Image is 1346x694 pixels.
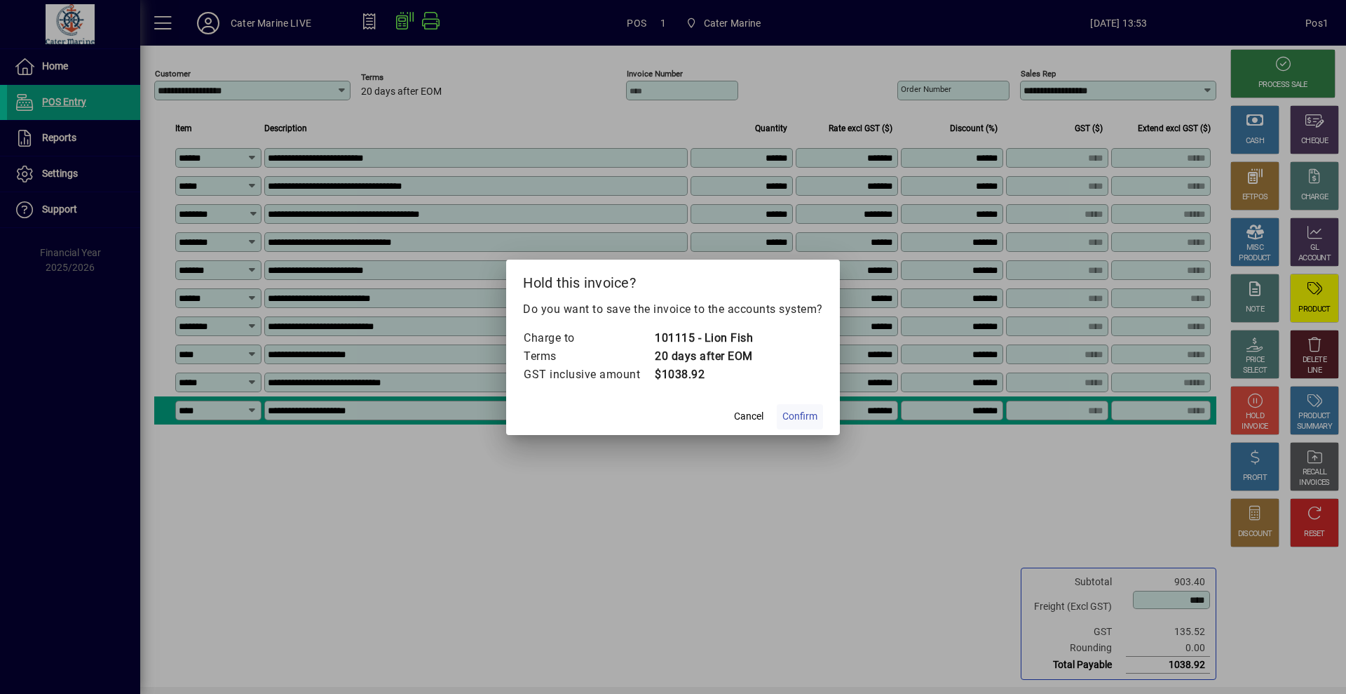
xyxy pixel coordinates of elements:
td: 101115 - Lion Fish [654,329,753,347]
td: 20 days after EOM [654,347,753,366]
td: GST inclusive amount [523,366,654,384]
td: Charge to [523,329,654,347]
h2: Hold this invoice? [506,260,840,300]
p: Do you want to save the invoice to the accounts system? [523,301,823,318]
button: Confirm [777,404,823,429]
span: Cancel [734,409,763,424]
button: Cancel [726,404,771,429]
td: $1038.92 [654,366,753,384]
span: Confirm [782,409,817,424]
td: Terms [523,347,654,366]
